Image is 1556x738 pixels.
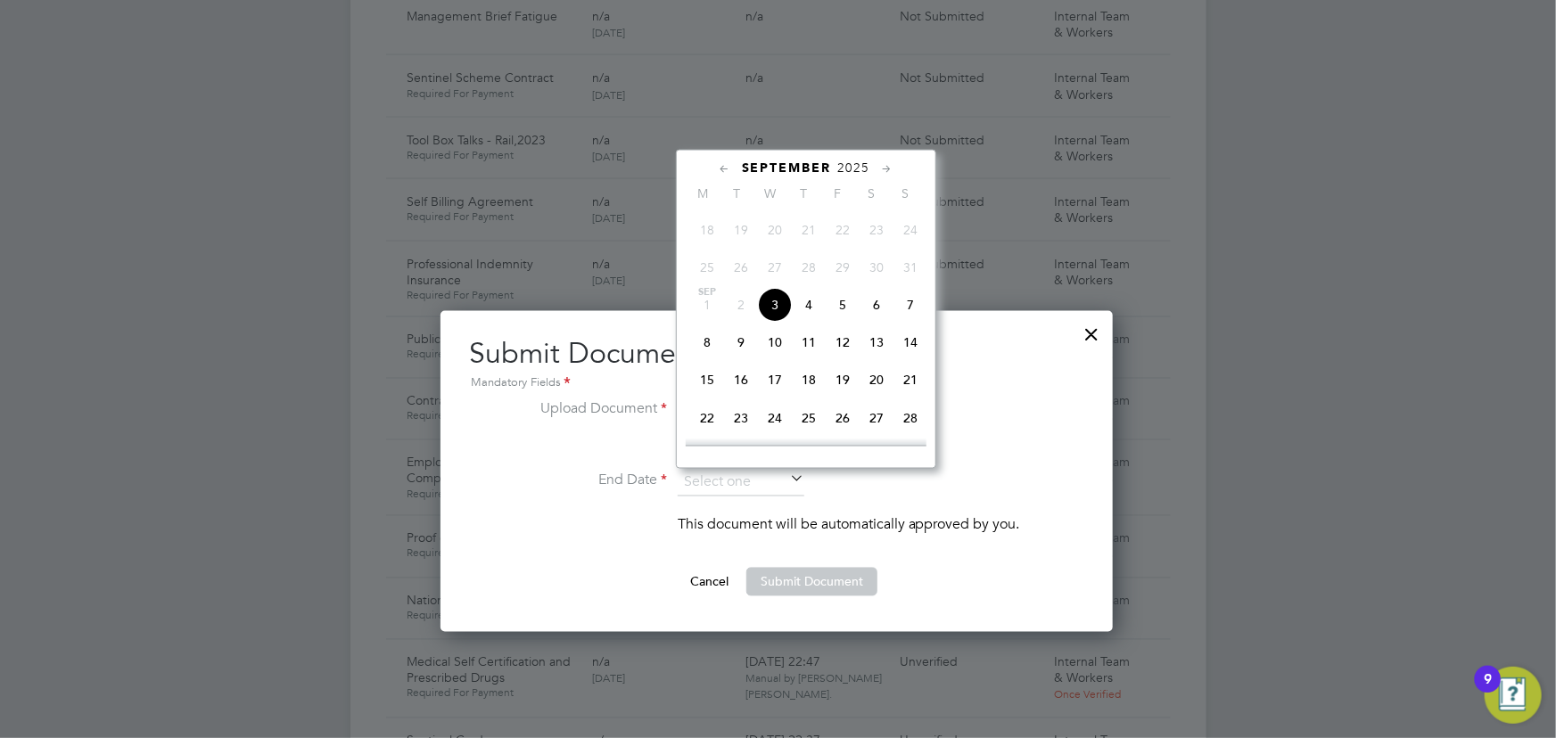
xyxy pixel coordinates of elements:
span: 10 [758,325,792,359]
span: 25 [792,401,826,435]
span: 6 [860,288,893,322]
span: 27 [758,250,792,284]
span: 28 [792,250,826,284]
span: M [686,185,720,201]
span: 16 [724,363,758,397]
span: September [742,160,832,176]
span: 3 [758,288,792,322]
span: 26 [826,401,860,435]
span: 30 [860,250,893,284]
span: 14 [893,325,927,359]
span: 25 [690,250,724,284]
span: 27 [860,401,893,435]
input: Select one [678,470,804,496]
span: 23 [724,401,758,435]
li: This document will be automatically approved by you. [533,514,1020,553]
span: 4 [792,288,826,322]
span: 19 [724,213,758,247]
span: 28 [893,401,927,435]
span: 24 [893,213,927,247]
span: 18 [690,213,724,247]
span: 13 [860,325,893,359]
span: 17 [758,363,792,397]
span: 5 [826,288,860,322]
span: 1 [690,288,724,322]
span: S [855,185,889,201]
button: Submit Document [746,568,877,596]
label: End Date [533,470,667,493]
span: 7 [893,288,927,322]
span: 20 [860,363,893,397]
span: 26 [724,250,758,284]
div: Mandatory Fields [469,373,1084,393]
span: 21 [792,213,826,247]
span: Sep [690,288,724,297]
span: 20 [758,213,792,247]
h2: Submit Document [469,336,1084,393]
span: 2025 [838,160,870,176]
span: 8 [690,325,724,359]
span: 2 [724,288,758,322]
span: T [787,185,821,201]
span: 11 [792,325,826,359]
span: 22 [690,401,724,435]
span: 18 [792,363,826,397]
span: S [889,185,923,201]
span: 22 [826,213,860,247]
label: Upload Document [533,398,667,448]
span: T [720,185,753,201]
span: 29 [826,250,860,284]
span: 21 [893,363,927,397]
button: Open Resource Center, 9 new notifications [1485,667,1542,724]
span: 19 [826,363,860,397]
span: 23 [860,213,893,247]
button: Cancel [676,568,743,596]
span: 31 [893,250,927,284]
span: 15 [690,363,724,397]
span: 9 [724,325,758,359]
span: W [753,185,787,201]
div: 9 [1484,679,1492,702]
span: 12 [826,325,860,359]
span: 24 [758,401,792,435]
span: F [821,185,855,201]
